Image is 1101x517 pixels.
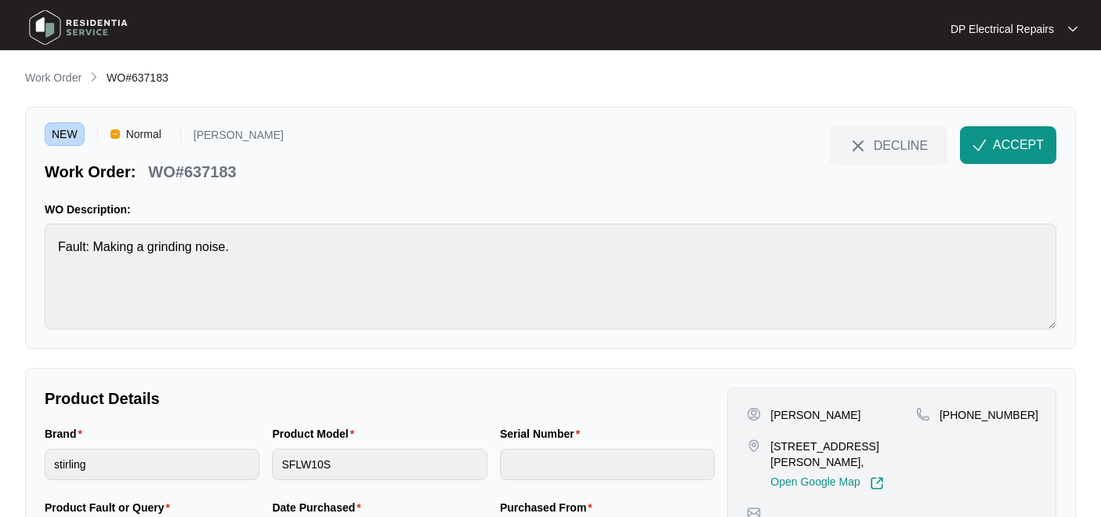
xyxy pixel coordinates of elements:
input: Serial Number [500,449,715,480]
p: Work Order: [45,161,136,183]
p: [PHONE_NUMBER] [940,407,1038,423]
a: Open Google Map [770,476,883,490]
img: chevron-right [88,71,100,83]
img: user-pin [747,407,761,421]
p: Work Order [25,70,81,86]
label: Purchased From [500,500,599,515]
p: [STREET_ADDRESS][PERSON_NAME], [770,439,916,470]
img: map-pin [916,407,930,421]
label: Product Fault or Query [45,500,176,515]
span: ACCEPT [993,136,1044,155]
p: [PERSON_NAME] [770,407,860,423]
img: Vercel Logo [110,129,120,139]
img: close-Icon [849,137,867,155]
img: residentia service logo [24,4,133,51]
label: Product Model [272,426,360,442]
p: WO#637183 [148,161,236,183]
span: WO#637183 [107,71,168,84]
label: Date Purchased [272,500,367,515]
button: check-IconACCEPT [960,126,1056,164]
a: Work Order [22,70,85,87]
p: WO Description: [45,202,1056,217]
textarea: Fault: Making a grinding noise. [45,224,1056,329]
p: DP Electrical Repairs [951,21,1054,37]
input: Product Model [272,449,487,480]
label: Brand [45,426,89,442]
label: Serial Number [500,426,586,442]
span: DECLINE [874,137,928,154]
img: dropdown arrow [1068,25,1077,33]
span: Normal [120,122,168,146]
input: Brand [45,449,259,480]
p: Product Details [45,388,715,410]
img: map-pin [747,439,761,453]
button: close-IconDECLINE [829,126,947,164]
img: Link-External [870,476,884,490]
p: [PERSON_NAME] [194,129,284,146]
span: NEW [45,122,85,146]
img: check-Icon [972,138,987,152]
